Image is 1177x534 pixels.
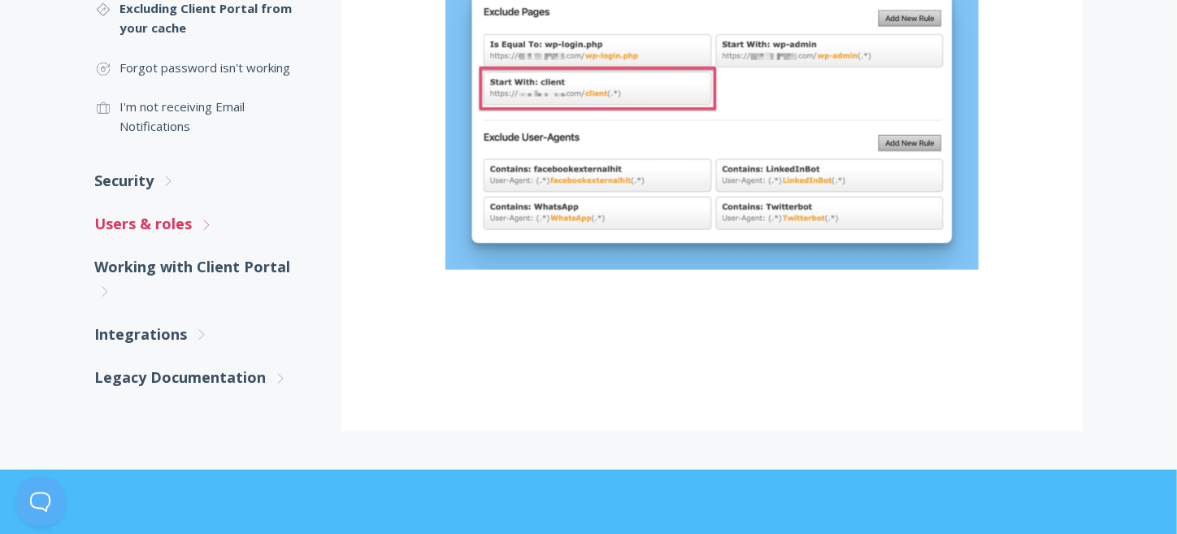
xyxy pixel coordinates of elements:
a: Legacy Documentation [94,356,309,399]
iframe: Toggle Customer Support [16,477,65,526]
a: I'm not receiving Email Notifications [94,87,309,146]
a: Security [94,159,309,202]
a: Working with Client Portal [94,245,309,313]
a: Forgot password isn't working [94,48,309,87]
a: Integrations [94,313,309,356]
a: Users & roles [94,202,309,245]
